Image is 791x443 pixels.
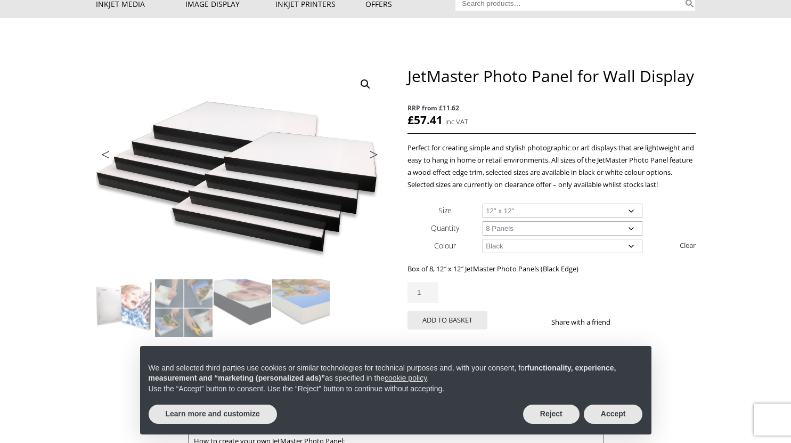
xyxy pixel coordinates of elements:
div: Notice [132,337,660,443]
img: facebook sharing button [623,318,632,326]
img: email sharing button [649,318,657,326]
label: Colour [434,240,456,251]
label: Size [438,205,452,215]
a: Clear options [680,237,696,254]
button: Learn more and customize [149,405,277,424]
button: Reject [523,405,580,424]
bdi: 57.41 [407,112,443,127]
p: Perfect for creating simple and stylish photographic or art displays that are lightweight and eas... [407,142,695,191]
span: RRP from £11.62 [407,102,695,114]
input: Product quantity [407,282,438,303]
img: JetMaster Photo Panel for Wall Display - Image 4 [272,279,330,337]
p: Share with a friend [551,316,623,328]
img: twitter sharing button [636,318,645,326]
p: We and selected third parties use cookies or similar technologies for technical purposes and, wit... [149,363,643,384]
img: JetMaster Photo Panel for Wall Display [96,279,154,337]
p: Box of 8, 12″ x 12″ JetMaster Photo Panels (Black Edge) [407,263,695,275]
img: JetMaster Photo Panel for Wall Display - Image 3 [214,279,271,337]
label: Quantity [431,223,459,233]
p: Use the “Accept” button to consent. Use the “Reject” button to continue without accepting. [149,384,643,394]
span: £ [407,112,414,127]
a: cookie policy [385,374,427,382]
button: Add to basket [407,311,487,329]
img: JetMaster Photo Panel for Wall Display - Image 2 [155,279,213,337]
img: JetMaster Photo Panel for Wall Display - Image 5 [96,338,154,396]
button: Accept [584,405,643,424]
a: View full-screen image gallery [356,75,375,94]
h1: JetMaster Photo Panel for Wall Display [407,66,695,86]
strong: functionality, experience, measurement and “marketing (personalized ads)” [149,364,616,383]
